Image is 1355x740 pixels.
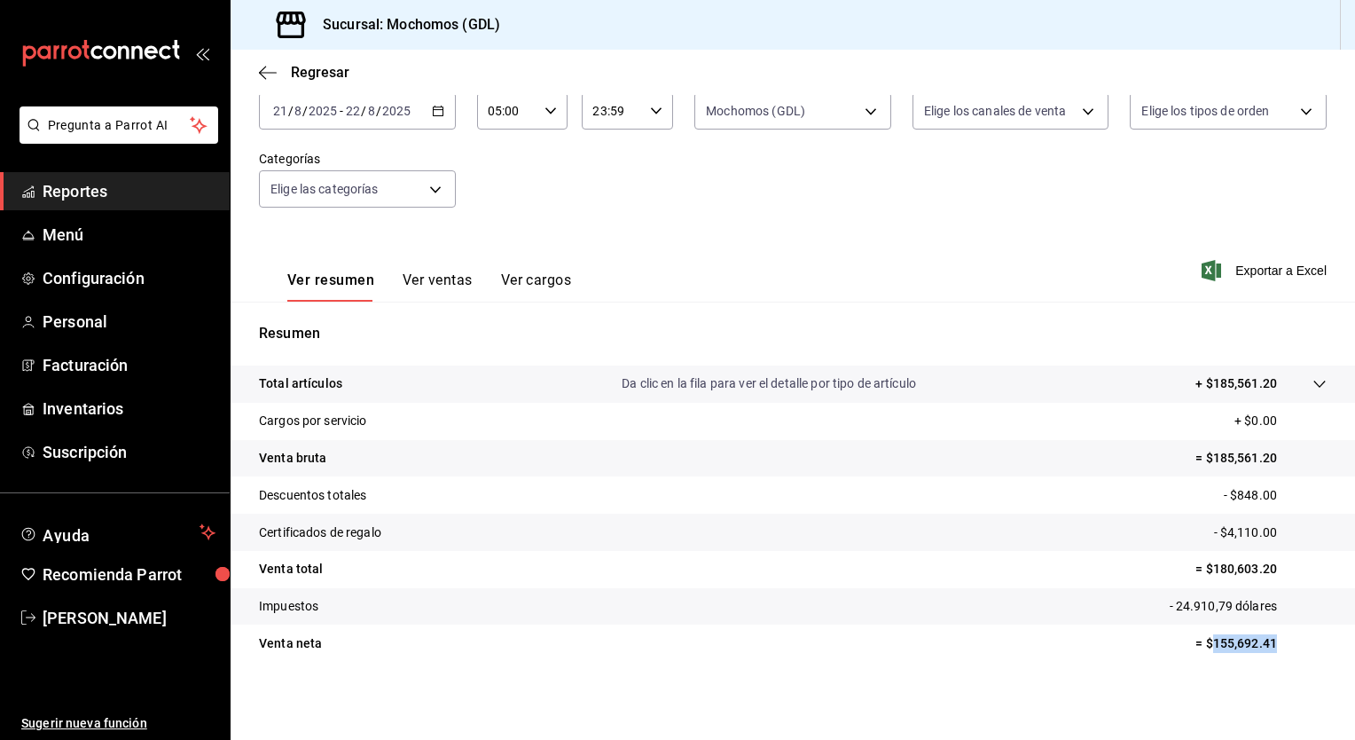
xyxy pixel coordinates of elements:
[272,104,288,118] input: --
[43,225,84,244] font: Menú
[259,449,326,468] p: Venta bruta
[501,272,572,302] button: Ver cargos
[259,486,366,505] p: Descuentos totales
[367,104,376,118] input: --
[1195,374,1277,393] p: + $185,561.20
[376,104,381,118] span: /
[43,182,107,201] font: Reportes
[294,104,302,118] input: --
[43,399,123,418] font: Inventarios
[340,104,343,118] span: -
[1141,102,1269,120] span: Elige los tipos de orden
[403,272,473,302] button: Ver ventas
[288,104,294,118] span: /
[287,272,571,302] div: Pestañas de navegación
[48,116,191,135] span: Pregunta a Parrot AI
[270,180,379,198] span: Elige las categorías
[21,716,147,730] font: Sugerir nueva función
[12,129,218,147] a: Pregunta a Parrot AI
[259,412,367,430] p: Cargos por servicio
[1205,260,1327,281] button: Exportar a Excel
[1195,560,1327,579] p: = $180,603.20
[308,104,338,118] input: ----
[1195,449,1327,468] p: = $185,561.20
[1234,412,1327,430] p: + $0.00
[361,104,366,118] span: /
[43,312,107,331] font: Personal
[1224,486,1327,505] p: - $848.00
[259,323,1327,344] p: Resumen
[43,269,145,287] font: Configuración
[287,272,374,289] font: Ver resumen
[1170,597,1328,616] p: - 24.910,79 dólares
[43,565,182,584] font: Recomienda Parrot
[706,102,805,120] span: Mochomos (GDL)
[259,64,349,81] button: Regresar
[43,443,127,461] font: Suscripción
[381,104,411,118] input: ----
[259,634,322,653] p: Venta neta
[345,104,361,118] input: --
[259,597,318,616] p: Impuestos
[43,522,192,543] span: Ayuda
[259,153,456,165] label: Categorías
[259,374,342,393] p: Total artículos
[302,104,308,118] span: /
[20,106,218,144] button: Pregunta a Parrot AI
[924,102,1066,120] span: Elige los canales de venta
[291,64,349,81] span: Regresar
[1235,264,1327,278] font: Exportar a Excel
[43,356,128,374] font: Facturación
[309,14,500,35] h3: Sucursal: Mochomos (GDL)
[259,524,381,542] p: Certificados de regalo
[622,374,916,393] p: Da clic en la fila para ver el detalle por tipo de artículo
[1214,524,1327,542] p: - $4,110.00
[195,46,209,60] button: open_drawer_menu
[43,609,167,627] font: [PERSON_NAME]
[1195,634,1327,653] p: = $155,692.41
[259,560,323,579] p: Venta total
